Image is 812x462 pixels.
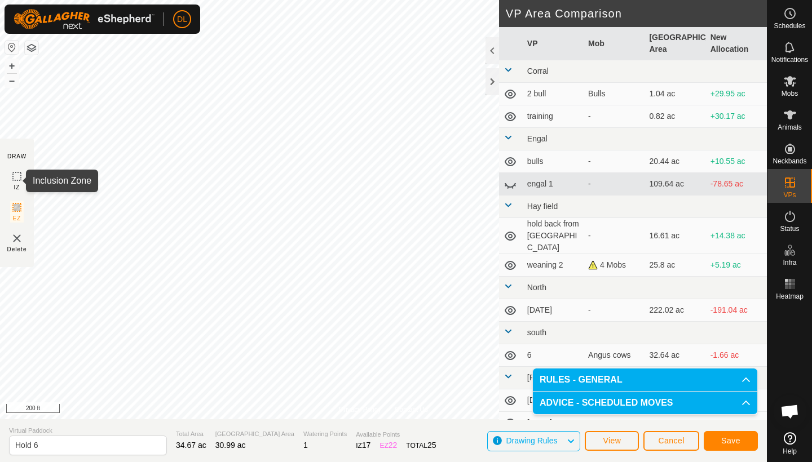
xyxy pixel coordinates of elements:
[176,429,206,439] span: Total Area
[645,218,705,254] td: 16.61 ac
[14,183,20,192] span: IZ
[406,439,436,451] div: TOTAL
[584,27,645,60] th: Mob
[773,158,806,165] span: Neckbands
[527,134,548,143] span: Engal
[533,392,757,414] p-accordion-header: ADVICE - SCHEDULED MOVES
[25,41,38,55] button: Map Layers
[773,394,807,428] a: Open chat
[523,389,584,412] td: [DATE] move
[176,441,206,450] span: 34.67 ac
[706,218,767,254] td: +14.38 ac
[706,83,767,105] td: +29.95 ac
[527,373,592,382] span: [PERSON_NAME]
[645,299,705,322] td: 222.02 ac
[506,7,767,20] h2: VP Area Comparison
[527,283,546,292] span: North
[177,14,187,25] span: DL
[523,254,584,277] td: weaning 2
[527,202,558,211] span: Hay field
[523,412,584,434] td: [DATE]
[721,436,740,445] span: Save
[13,214,21,223] span: EZ
[704,431,758,451] button: Save
[5,59,19,73] button: +
[10,232,24,245] img: VP
[588,304,640,316] div: -
[215,429,294,439] span: [GEOGRAPHIC_DATA] Area
[356,430,436,439] span: Available Points
[783,448,797,455] span: Help
[588,178,640,190] div: -
[14,9,155,29] img: Gallagher Logo
[362,441,371,450] span: 17
[645,150,705,173] td: 20.44 ac
[523,83,584,105] td: 2 bull
[523,173,584,196] td: engal 1
[303,429,347,439] span: Watering Points
[523,105,584,128] td: training
[767,428,812,459] a: Help
[527,328,546,337] span: south
[783,192,796,198] span: VPs
[523,299,584,322] td: [DATE]
[588,230,640,242] div: -
[645,344,705,367] td: 32.64 ac
[588,349,640,361] div: Angus cows
[771,56,808,63] span: Notifications
[706,299,767,322] td: -191.04 ac
[588,417,640,429] div: -
[5,41,19,54] button: Reset Map
[645,27,705,60] th: [GEOGRAPHIC_DATA] Area
[603,436,621,445] span: View
[706,173,767,196] td: -78.65 ac
[783,259,796,266] span: Infra
[658,436,685,445] span: Cancel
[645,105,705,128] td: 0.82 ac
[523,150,584,173] td: bulls
[9,426,167,436] span: Virtual Paddock
[645,83,705,105] td: 1.04 ac
[782,90,798,97] span: Mobs
[427,441,436,450] span: 25
[643,431,699,451] button: Cancel
[706,254,767,277] td: +5.19 ac
[379,439,397,451] div: EZ
[7,245,27,254] span: Delete
[215,441,246,450] span: 30.99 ac
[540,398,673,407] span: ADVICE - SCHEDULED MOVES
[5,74,19,87] button: –
[778,124,802,131] span: Animals
[588,259,640,271] div: 4 Mobs
[706,344,767,367] td: -1.66 ac
[706,27,767,60] th: New Allocation
[645,173,705,196] td: 109.64 ac
[588,88,640,100] div: Bulls
[540,375,623,384] span: RULES - GENERAL
[303,441,308,450] span: 1
[780,225,799,232] span: Status
[774,23,805,29] span: Schedules
[356,439,370,451] div: IZ
[706,105,767,128] td: +30.17 ac
[645,254,705,277] td: 25.8 ac
[706,150,767,173] td: +10.55 ac
[523,218,584,254] td: hold back from [GEOGRAPHIC_DATA]
[585,431,639,451] button: View
[533,368,757,391] p-accordion-header: RULES - GENERAL
[506,436,557,445] span: Drawing Rules
[527,66,549,75] span: Corral
[776,293,804,300] span: Heatmap
[588,156,640,167] div: -
[7,152,27,161] div: DRAW
[588,110,640,122] div: -
[339,405,381,415] a: Privacy Policy
[523,27,584,60] th: VP
[395,405,428,415] a: Contact Us
[523,344,584,367] td: 6
[389,441,398,450] span: 22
